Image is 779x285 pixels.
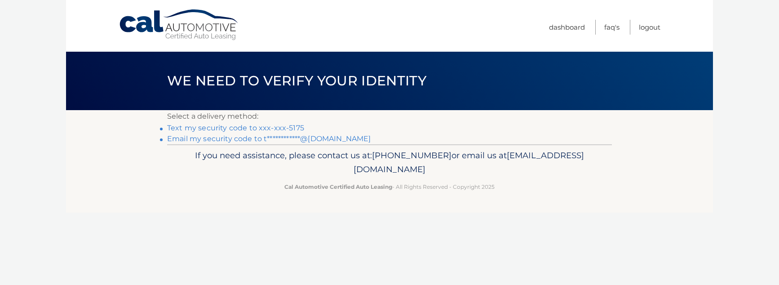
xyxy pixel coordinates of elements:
[167,110,612,123] p: Select a delivery method:
[173,182,606,191] p: - All Rights Reserved - Copyright 2025
[173,148,606,177] p: If you need assistance, please contact us at: or email us at
[167,124,304,132] a: Text my security code to xxx-xxx-5175
[119,9,240,41] a: Cal Automotive
[604,20,620,35] a: FAQ's
[284,183,392,190] strong: Cal Automotive Certified Auto Leasing
[549,20,585,35] a: Dashboard
[372,150,451,160] span: [PHONE_NUMBER]
[167,72,426,89] span: We need to verify your identity
[639,20,660,35] a: Logout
